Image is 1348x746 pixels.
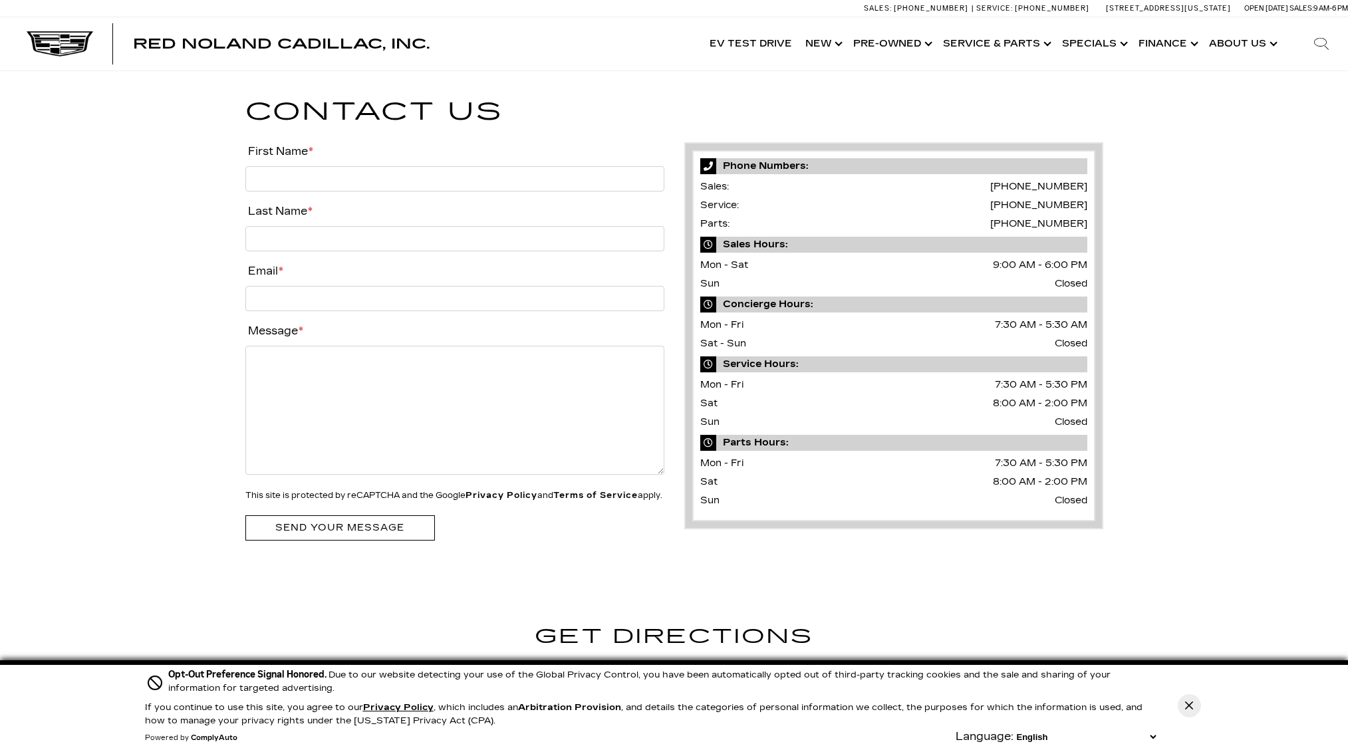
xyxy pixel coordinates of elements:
[1106,4,1231,13] a: [STREET_ADDRESS][US_STATE]
[1178,694,1201,717] button: Close Button
[1055,491,1087,510] span: Closed
[1202,17,1281,70] a: About Us
[518,702,621,713] strong: Arbitration Provision
[27,31,93,57] img: Cadillac Dark Logo with Cadillac White Text
[553,491,638,500] a: Terms of Service
[700,259,748,271] span: Mon - Sat
[936,17,1055,70] a: Service & Parts
[990,199,1087,211] a: [PHONE_NUMBER]
[894,4,968,13] span: [PHONE_NUMBER]
[799,17,847,70] a: New
[145,702,1143,726] p: If you continue to use this site, you agree to our , which includes an , and details the categori...
[133,37,430,51] a: Red Noland Cadillac, Inc.
[700,319,743,330] span: Mon - Fri
[972,5,1093,12] a: Service: [PHONE_NUMBER]
[363,702,434,713] a: Privacy Policy
[700,218,730,229] span: Parts:
[1015,4,1089,13] span: [PHONE_NUMBER]
[145,734,237,742] div: Powered by
[245,92,1103,132] h1: Contact Us
[995,316,1087,334] span: 7:30 AM - 5:30 AM
[1055,275,1087,293] span: Closed
[700,237,1087,253] span: Sales Hours:
[700,457,743,469] span: Mon - Fri
[245,322,303,340] label: Message
[990,218,1087,229] a: [PHONE_NUMBER]
[508,620,841,654] h2: Get Directions
[168,669,329,680] span: Opt-Out Preference Signal Honored .
[864,5,972,12] a: Sales: [PHONE_NUMBER]
[993,256,1087,275] span: 9:00 AM - 6:00 PM
[700,199,739,211] span: Service:
[700,379,743,390] span: Mon - Fri
[700,435,1087,451] span: Parts Hours:
[700,416,720,428] span: Sun
[245,515,435,540] input: Send your message
[864,4,892,13] span: Sales:
[191,734,237,742] a: ComplyAuto
[700,338,746,349] span: Sat - Sun
[245,262,283,281] label: Email
[993,394,1087,413] span: 8:00 AM - 2:00 PM
[1055,413,1087,432] span: Closed
[1132,17,1202,70] a: Finance
[995,454,1087,473] span: 7:30 AM - 5:30 PM
[995,376,1087,394] span: 7:30 AM - 5:30 PM
[976,4,1013,13] span: Service:
[1313,4,1348,13] span: 9 AM-6 PM
[1013,731,1159,743] select: Language Select
[700,356,1087,372] span: Service Hours:
[1289,4,1313,13] span: Sales:
[993,473,1087,491] span: 8:00 AM - 2:00 PM
[245,491,662,500] small: This site is protected by reCAPTCHA and the Google and apply.
[700,398,718,409] span: Sat
[700,297,1087,312] span: Concierge Hours:
[700,476,718,487] span: Sat
[847,17,936,70] a: Pre-Owned
[1244,4,1288,13] span: Open [DATE]
[133,36,430,52] span: Red Noland Cadillac, Inc.
[466,491,537,500] a: Privacy Policy
[956,731,1013,742] div: Language:
[990,181,1087,192] a: [PHONE_NUMBER]
[245,202,313,221] label: Last Name
[700,181,729,192] span: Sales:
[168,668,1159,695] div: Due to our website detecting your use of the Global Privacy Control, you have been automatically ...
[1055,17,1132,70] a: Specials
[700,495,720,506] span: Sun
[1055,334,1087,353] span: Closed
[700,278,720,289] span: Sun
[703,17,799,70] a: EV Test Drive
[245,142,313,161] label: First Name
[700,158,1087,174] span: Phone Numbers:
